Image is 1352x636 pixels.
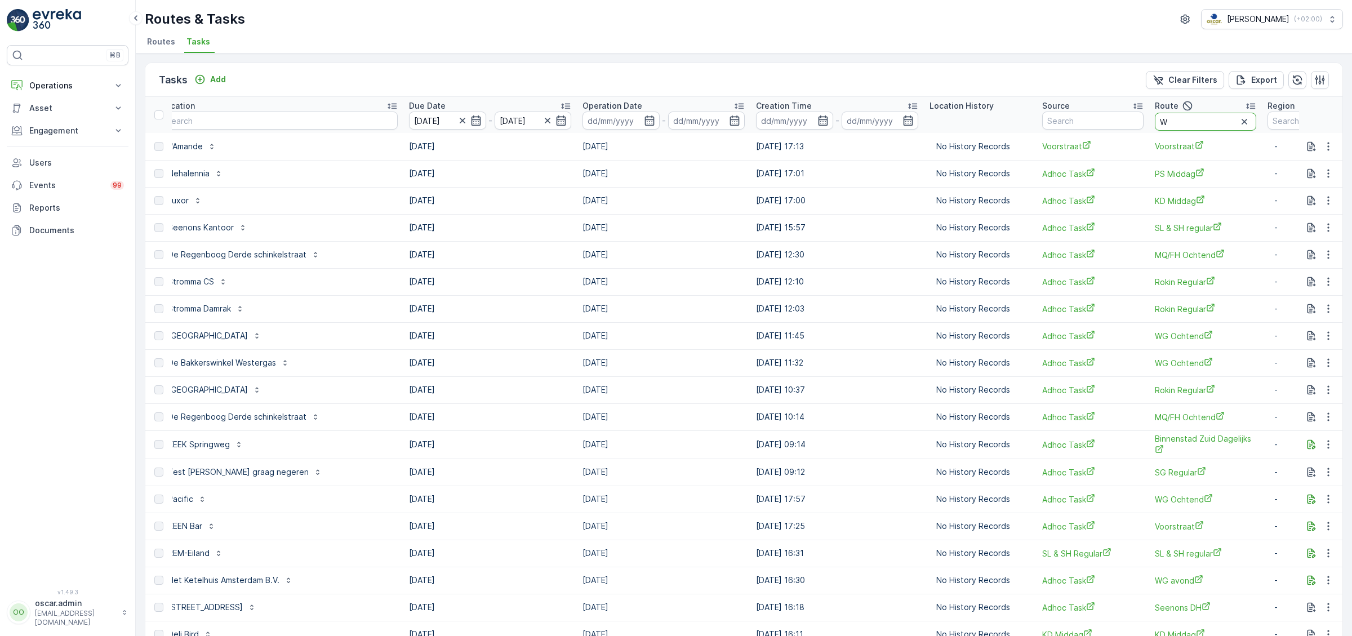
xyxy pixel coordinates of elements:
[403,403,577,430] td: [DATE]
[1042,140,1144,152] a: Voorstraat
[936,303,1024,314] p: No History Records
[577,459,750,486] td: [DATE]
[936,195,1024,206] p: No History Records
[750,459,924,486] td: [DATE] 09:12
[750,268,924,295] td: [DATE] 12:10
[936,276,1024,287] p: No History Records
[161,571,300,589] button: Het Ketelhuis Amsterdam B.V.
[29,80,106,91] p: Operations
[756,100,812,112] p: Creation Time
[577,594,750,621] td: [DATE]
[161,164,230,183] button: Nehalennia
[582,100,642,112] p: Operation Date
[154,412,163,421] div: Toggle Row Selected
[750,403,924,430] td: [DATE] 10:14
[750,295,924,322] td: [DATE] 12:03
[29,125,106,136] p: Engagement
[750,322,924,349] td: [DATE] 11:45
[1042,439,1144,451] a: Adhoc Task
[154,603,163,612] div: Toggle Row Selected
[1251,74,1277,86] p: Export
[1155,521,1256,532] a: Voorstraat
[168,357,276,368] p: De Bakkerswinkel Westergas
[161,463,329,481] button: Test [PERSON_NAME] graag negeren
[1229,71,1284,89] button: Export
[1155,411,1256,423] a: MQ/FH Ochtend
[403,322,577,349] td: [DATE]
[1155,602,1256,613] a: Seenons DH
[7,197,128,219] a: Reports
[582,112,660,130] input: dd/mm/yyyy
[1042,602,1144,613] a: Adhoc Task
[1042,222,1144,234] a: Adhoc Task
[154,495,163,504] div: Toggle Row Selected
[403,486,577,513] td: [DATE]
[1042,357,1144,369] span: Adhoc Task
[7,598,128,627] button: OOoscar.admin[EMAIL_ADDRESS][DOMAIN_NAME]
[168,384,248,395] p: [GEOGRAPHIC_DATA]
[403,430,577,459] td: [DATE]
[1155,276,1256,288] a: Rokin Regular
[1155,303,1256,315] a: Rokin Regular
[936,602,1024,613] p: No History Records
[403,295,577,322] td: [DATE]
[1042,493,1144,505] a: Adhoc Task
[1227,14,1289,25] p: [PERSON_NAME]
[154,522,163,531] div: Toggle Row Selected
[1155,249,1256,261] a: MQ/FH Ochtend
[154,385,163,394] div: Toggle Row Selected
[154,223,163,232] div: Toggle Row Selected
[168,141,203,152] p: L'Amande
[1206,13,1222,25] img: basis-logo_rgb2x.png
[409,112,486,130] input: dd/mm/yyyy
[154,358,163,367] div: Toggle Row Selected
[936,521,1024,532] p: No History Records
[750,486,924,513] td: [DATE] 17:57
[577,268,750,295] td: [DATE]
[750,349,924,376] td: [DATE] 11:32
[7,74,128,97] button: Operations
[154,549,163,558] div: Toggle Row Selected
[154,196,163,205] div: Toggle Row Selected
[1042,195,1144,207] a: Adhoc Task
[1042,521,1144,532] a: Adhoc Task
[1155,548,1256,559] a: SL & SH regular
[1155,330,1256,342] a: WG Ochtend
[488,114,492,127] p: -
[161,137,223,155] button: L'Amande
[403,376,577,403] td: [DATE]
[161,544,230,562] button: REM-Eiland
[1042,303,1144,315] a: Adhoc Task
[495,112,572,130] input: dd/mm/yyyy
[1042,276,1144,288] span: Adhoc Task
[403,594,577,621] td: [DATE]
[1155,433,1256,456] span: Binnenstad Zuid Dagelijks
[750,376,924,403] td: [DATE] 10:37
[1168,74,1217,86] p: Clear Filters
[1146,71,1224,89] button: Clear Filters
[1042,466,1144,478] a: Adhoc Task
[1155,357,1256,369] a: WG Ochtend
[1155,384,1256,396] a: Rokin Regular
[1155,575,1256,586] a: WG avond
[168,411,306,422] p: De Regenboog Derde schinkelstraat
[154,331,163,340] div: Toggle Row Selected
[161,100,195,112] p: Location
[168,602,243,613] p: [STREET_ADDRESS]
[936,141,1024,152] p: No History Records
[403,160,577,187] td: [DATE]
[577,513,750,540] td: [DATE]
[154,576,163,585] div: Toggle Row Selected
[7,174,128,197] a: Events99
[403,349,577,376] td: [DATE]
[936,249,1024,260] p: No History Records
[1042,168,1144,180] a: Adhoc Task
